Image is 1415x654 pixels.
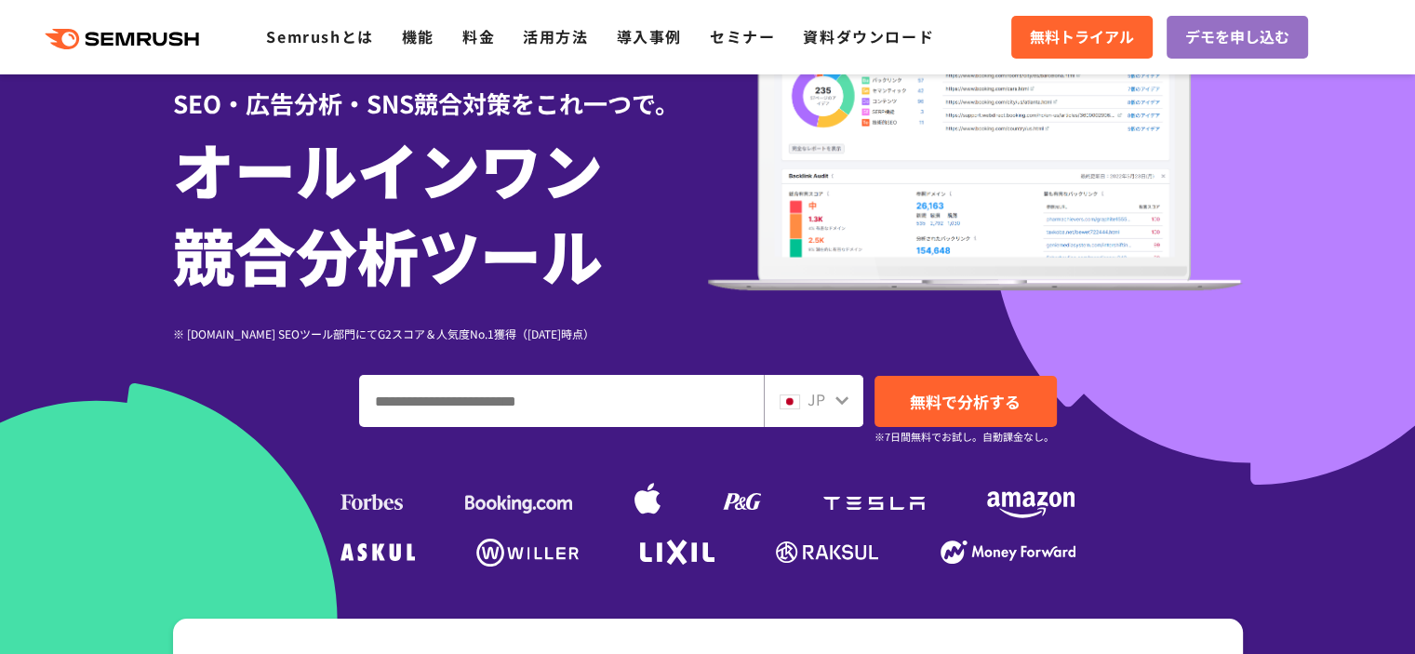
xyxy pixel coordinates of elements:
[266,25,373,47] a: Semrushとは
[617,25,682,47] a: 導入事例
[710,25,775,47] a: セミナー
[1185,25,1289,49] span: デモを申し込む
[874,376,1057,427] a: 無料で分析する
[1030,25,1134,49] span: 無料トライアル
[1167,16,1308,59] a: デモを申し込む
[360,376,763,426] input: ドメイン、キーワードまたはURLを入力してください
[462,25,495,47] a: 料金
[523,25,588,47] a: 活用方法
[1011,16,1153,59] a: 無料トライアル
[910,390,1021,413] span: 無料で分析する
[808,388,825,410] span: JP
[402,25,434,47] a: 機能
[173,57,708,121] div: SEO・広告分析・SNS競合対策をこれ一つで。
[173,126,708,297] h1: オールインワン 競合分析ツール
[874,428,1054,446] small: ※7日間無料でお試し。自動課金なし。
[173,325,708,342] div: ※ [DOMAIN_NAME] SEOツール部門にてG2スコア＆人気度No.1獲得（[DATE]時点）
[803,25,934,47] a: 資料ダウンロード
